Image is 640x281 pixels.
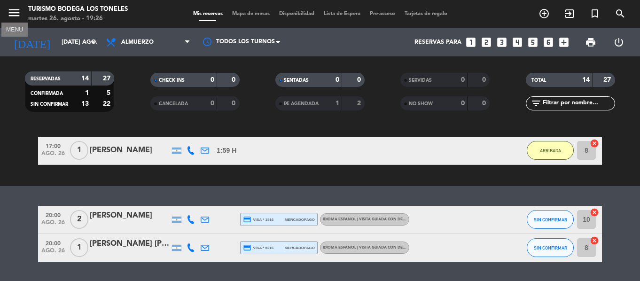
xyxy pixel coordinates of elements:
[319,11,365,16] span: Lista de Espera
[409,78,432,83] span: SERVIDAS
[90,210,170,222] div: [PERSON_NAME]
[534,245,567,250] span: SIN CONFIRMAR
[103,101,112,107] strong: 22
[70,210,88,229] span: 2
[400,11,452,16] span: Tarjetas de regalo
[615,8,626,19] i: search
[585,37,596,48] span: print
[480,36,492,48] i: looks_two
[540,148,561,153] span: ARRIBADA
[70,238,88,257] span: 1
[243,215,273,224] span: visa * 1516
[414,39,461,46] span: Reservas para
[482,100,488,107] strong: 0
[41,248,65,258] span: ago. 26
[542,98,615,109] input: Filtrar por nombre...
[365,11,400,16] span: Pre-acceso
[7,6,21,23] button: menu
[90,238,170,250] div: [PERSON_NAME] [PERSON_NAME]
[531,78,546,83] span: TOTAL
[217,145,236,156] span: 1:59 H
[243,215,251,224] i: credit_card
[7,6,21,20] i: menu
[274,11,319,16] span: Disponibilidad
[121,39,154,46] span: Almuerzo
[232,100,237,107] strong: 0
[28,5,128,14] div: Turismo Bodega Los Toneles
[243,243,251,252] i: credit_card
[461,100,465,107] strong: 0
[41,219,65,230] span: ago. 26
[590,139,599,148] i: cancel
[41,150,65,161] span: ago. 26
[589,8,601,19] i: turned_in_not
[28,14,128,23] div: martes 26. agosto - 19:26
[323,218,490,221] span: Idioma Español | Visita guiada con degustación itinerante - Mosquita Muerta
[409,101,433,106] span: NO SHOW
[41,237,65,248] span: 20:00
[159,78,185,83] span: CHECK INS
[461,77,465,83] strong: 0
[558,36,570,48] i: add_box
[496,36,508,48] i: looks_3
[211,77,214,83] strong: 0
[232,77,237,83] strong: 0
[534,217,567,222] span: SIN CONFIRMAR
[590,208,599,217] i: cancel
[285,245,315,251] span: mercadopago
[1,25,28,33] div: MENU
[357,100,363,107] strong: 2
[465,36,477,48] i: looks_one
[81,75,89,82] strong: 14
[323,246,511,250] span: Idioma Español | Visita guiada con degustacion itinerante - Degustación Fuego Blanco
[188,11,227,16] span: Mis reservas
[70,141,88,160] span: 1
[603,77,613,83] strong: 27
[613,37,624,48] i: power_settings_new
[527,36,539,48] i: looks_5
[31,77,61,81] span: RESERVADAS
[211,100,214,107] strong: 0
[482,77,488,83] strong: 0
[542,36,554,48] i: looks_6
[227,11,274,16] span: Mapa de mesas
[284,78,309,83] span: SENTADAS
[85,90,89,96] strong: 1
[511,36,523,48] i: looks_4
[90,144,170,156] div: [PERSON_NAME]
[285,217,315,223] span: mercadopago
[87,37,99,48] i: arrow_drop_down
[531,98,542,109] i: filter_list
[336,100,339,107] strong: 1
[41,209,65,220] span: 20:00
[284,101,319,106] span: RE AGENDADA
[605,28,633,56] div: LOG OUT
[527,141,574,160] button: ARRIBADA
[31,91,63,96] span: CONFIRMADA
[107,90,112,96] strong: 5
[159,101,188,106] span: CANCELADA
[564,8,575,19] i: exit_to_app
[243,243,273,252] span: visa * 5216
[336,77,339,83] strong: 0
[527,210,574,229] button: SIN CONFIRMAR
[41,140,65,151] span: 17:00
[103,75,112,82] strong: 27
[527,238,574,257] button: SIN CONFIRMAR
[81,101,89,107] strong: 13
[582,77,590,83] strong: 14
[7,32,57,53] i: [DATE]
[539,8,550,19] i: add_circle_outline
[357,77,363,83] strong: 0
[590,236,599,245] i: cancel
[31,102,68,107] span: SIN CONFIRMAR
